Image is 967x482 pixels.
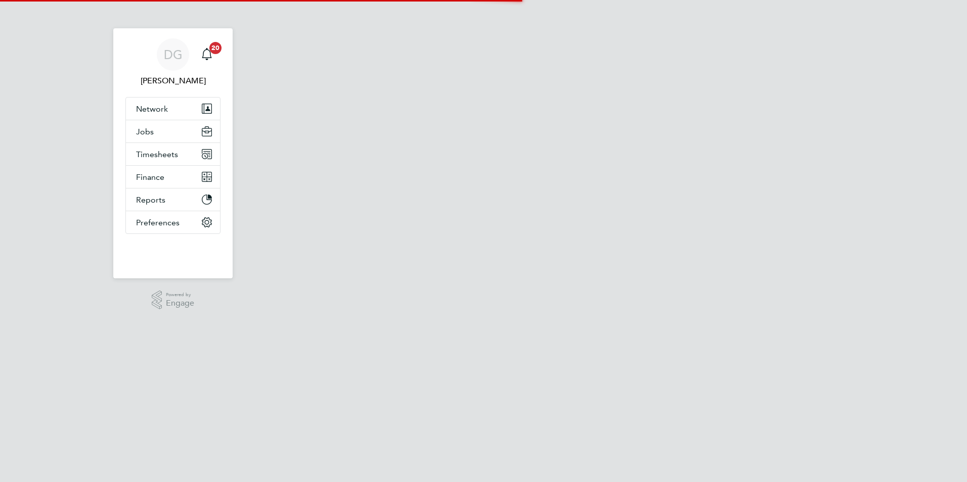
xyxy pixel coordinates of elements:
[136,172,164,182] span: Finance
[126,98,220,120] button: Network
[126,211,220,233] button: Preferences
[136,150,178,159] span: Timesheets
[136,195,165,205] span: Reports
[164,48,183,61] span: DG
[209,42,222,54] span: 20
[113,28,233,278] nav: Main navigation
[136,218,180,227] span: Preferences
[125,75,221,87] span: Daniel Gwynn
[126,143,220,165] button: Timesheets
[166,291,194,299] span: Powered by
[136,127,154,136] span: Jobs
[152,291,195,310] a: Powered byEngage
[125,38,221,87] a: DG[PERSON_NAME]
[197,38,217,71] a: 20
[136,104,168,114] span: Network
[166,299,194,308] span: Engage
[126,244,221,260] img: fastbook-logo-retina.png
[126,120,220,142] button: Jobs
[126,188,220,211] button: Reports
[125,244,221,260] a: Go to home page
[126,166,220,188] button: Finance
